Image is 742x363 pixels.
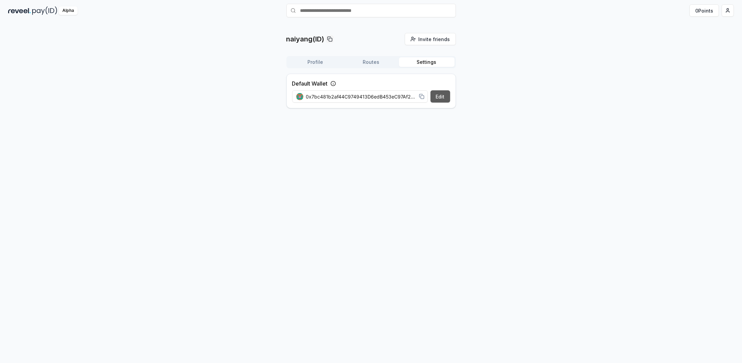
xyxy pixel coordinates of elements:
[8,6,31,15] img: reveel_dark
[405,33,456,45] button: Invite friends
[292,79,328,88] label: Default Wallet
[286,34,324,44] p: naiyang(ID)
[430,90,450,103] button: Edit
[32,6,57,15] img: pay_id
[399,57,455,67] button: Settings
[419,36,450,43] span: Invite friends
[689,4,719,17] button: 0Points
[59,6,78,15] div: Alpha
[306,93,416,100] span: 0x7bc481b2af44C9749413D6edB453eC97Af22fe03
[343,57,399,67] button: Routes
[288,57,343,67] button: Profile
